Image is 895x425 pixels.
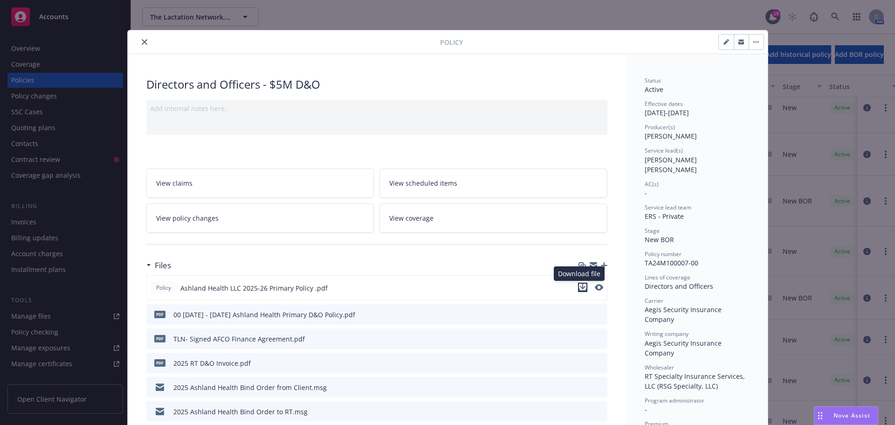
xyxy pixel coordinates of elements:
[645,146,683,154] span: Service lead(s)
[645,212,684,221] span: ERS - Private
[645,100,683,108] span: Effective dates
[833,411,870,419] span: Nova Assist
[146,168,374,198] a: View claims
[645,258,698,267] span: TA24M100007-00
[595,310,604,320] button: preview file
[645,188,647,197] span: -
[595,383,604,392] button: preview file
[580,334,588,344] button: download file
[645,77,661,84] span: Status
[645,273,690,281] span: Lines of coverage
[645,339,723,357] span: Aegis Security Insurance Company
[580,383,588,392] button: download file
[645,235,674,244] span: New BOR
[379,203,607,233] a: View coverage
[645,250,682,258] span: Policy number
[389,213,434,223] span: View coverage
[645,123,675,131] span: Producer(s)
[139,36,150,48] button: close
[645,372,747,390] span: RT Specialty Insurance Services, LLC (RSG Specialty, LLC)
[814,407,826,425] div: Drag to move
[150,104,604,113] div: Add internal notes here...
[389,178,457,188] span: View scheduled items
[154,335,165,342] span: pdf
[645,330,688,338] span: Writing company
[580,407,588,417] button: download file
[578,283,587,293] button: download file
[173,334,305,344] div: TLN- Signed AFCO Finance Agreement.pdf
[580,310,588,320] button: download file
[578,283,587,292] button: download file
[155,259,171,272] h3: Files
[379,168,607,198] a: View scheduled items
[173,407,308,417] div: 2025 Ashland Health Bind Order to RT.msg
[645,305,723,324] span: Aegis Security Insurance Company
[645,132,697,140] span: [PERSON_NAME]
[645,155,699,174] span: [PERSON_NAME] [PERSON_NAME]
[156,213,219,223] span: View policy changes
[645,180,659,188] span: AC(s)
[645,397,704,404] span: Program administrator
[580,358,588,368] button: download file
[645,100,749,118] div: [DATE] - [DATE]
[146,259,171,272] div: Files
[645,363,674,371] span: Wholesaler
[645,227,660,235] span: Stage
[154,311,165,318] span: pdf
[146,203,374,233] a: View policy changes
[173,310,355,320] div: 00 [DATE] - [DATE] Ashland Health Primary D&O Policy.pdf
[645,405,647,414] span: -
[146,77,607,92] div: Directors and Officers - $5M D&O
[645,297,663,305] span: Carrier
[440,37,463,47] span: Policy
[595,407,604,417] button: preview file
[595,283,603,293] button: preview file
[645,282,713,291] span: Directors and Officers
[154,359,165,366] span: pdf
[173,383,327,392] div: 2025 Ashland Health Bind Order from Client.msg
[180,283,328,293] span: Ashland Health LLC 2025-26 Primary Policy .pdf
[645,85,663,94] span: Active
[645,203,691,211] span: Service lead team
[595,334,604,344] button: preview file
[154,284,173,292] span: Policy
[156,178,193,188] span: View claims
[173,358,251,368] div: 2025 RT D&O Invoice.pdf
[814,406,878,425] button: Nova Assist
[595,284,603,291] button: preview file
[554,266,605,281] div: Download file
[595,358,604,368] button: preview file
